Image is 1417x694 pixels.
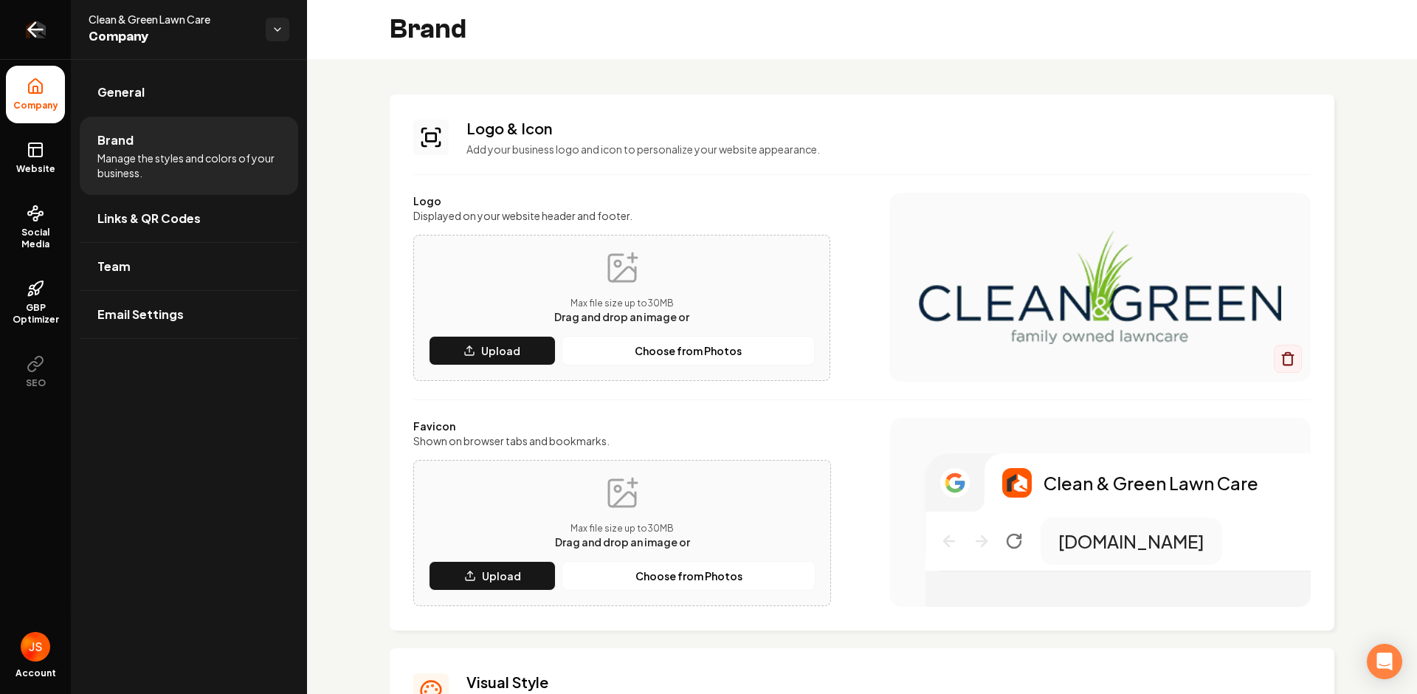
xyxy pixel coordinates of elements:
a: GBP Optimizer [6,268,65,337]
div: Open Intercom Messenger [1367,644,1402,679]
span: Account [15,667,56,679]
p: Clean & Green Lawn Care [1044,471,1258,495]
button: Choose from Photos [562,561,816,591]
button: SEO [6,343,65,401]
p: Choose from Photos [635,568,742,583]
a: Website [6,129,65,187]
button: Upload [429,561,556,591]
span: Clean & Green Lawn Care [89,12,254,27]
img: James Shamoun [21,632,50,662]
p: Choose from Photos [635,343,742,358]
span: Social Media [6,227,65,250]
span: Company [89,27,254,47]
p: Max file size up to 30 MB [554,298,689,309]
p: [DOMAIN_NAME] [1058,529,1204,553]
p: Upload [481,343,520,358]
a: Social Media [6,193,65,262]
span: Links & QR Codes [97,210,201,227]
h2: Brand [390,15,466,44]
span: Drag and drop an image or [555,535,690,549]
h3: Visual Style [466,672,1311,693]
span: Brand [97,131,134,149]
p: Add your business logo and icon to personalize your website appearance. [466,142,1311,157]
label: Logo [413,193,830,208]
span: Manage the styles and colors of your business. [97,151,280,180]
h3: Logo & Icon [466,118,1311,139]
span: Email Settings [97,306,184,323]
a: General [80,69,298,116]
label: Shown on browser tabs and bookmarks. [413,433,831,448]
span: Drag and drop an image or [554,310,689,323]
img: Logo [1002,468,1032,498]
span: GBP Optimizer [6,302,65,326]
button: Choose from Photos [562,336,815,365]
img: Logo [919,228,1281,346]
label: Favicon [413,419,831,433]
span: Team [97,258,131,275]
span: Website [10,163,61,175]
button: Open user button [21,632,50,662]
span: General [97,83,145,101]
a: Team [80,243,298,290]
label: Displayed on your website header and footer. [413,208,830,223]
span: Company [7,100,64,111]
button: Upload [429,336,556,365]
a: Links & QR Codes [80,195,298,242]
a: Email Settings [80,291,298,338]
p: Upload [482,568,521,583]
p: Max file size up to 30 MB [555,523,690,535]
span: SEO [20,377,52,389]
